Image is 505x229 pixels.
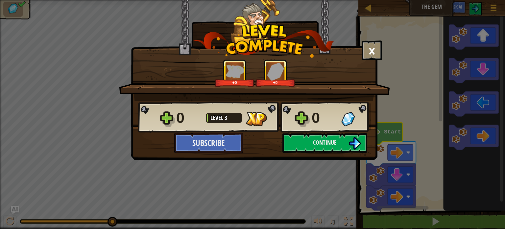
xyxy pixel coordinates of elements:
img: XP Gained [226,65,244,78]
button: Continue [282,133,367,153]
div: +0 [216,80,253,85]
span: Level [210,114,225,122]
span: 3 [225,114,227,122]
img: level_complete.png [193,24,334,58]
div: 0 [176,107,202,129]
button: × [362,41,382,60]
div: 0 [312,107,337,129]
img: XP Gained [246,112,267,126]
img: Continue [349,137,361,150]
img: Gems Gained [267,62,284,80]
img: Gems Gained [341,112,355,126]
button: Subscribe [174,133,243,153]
span: Continue [313,138,337,147]
div: +0 [257,80,294,85]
